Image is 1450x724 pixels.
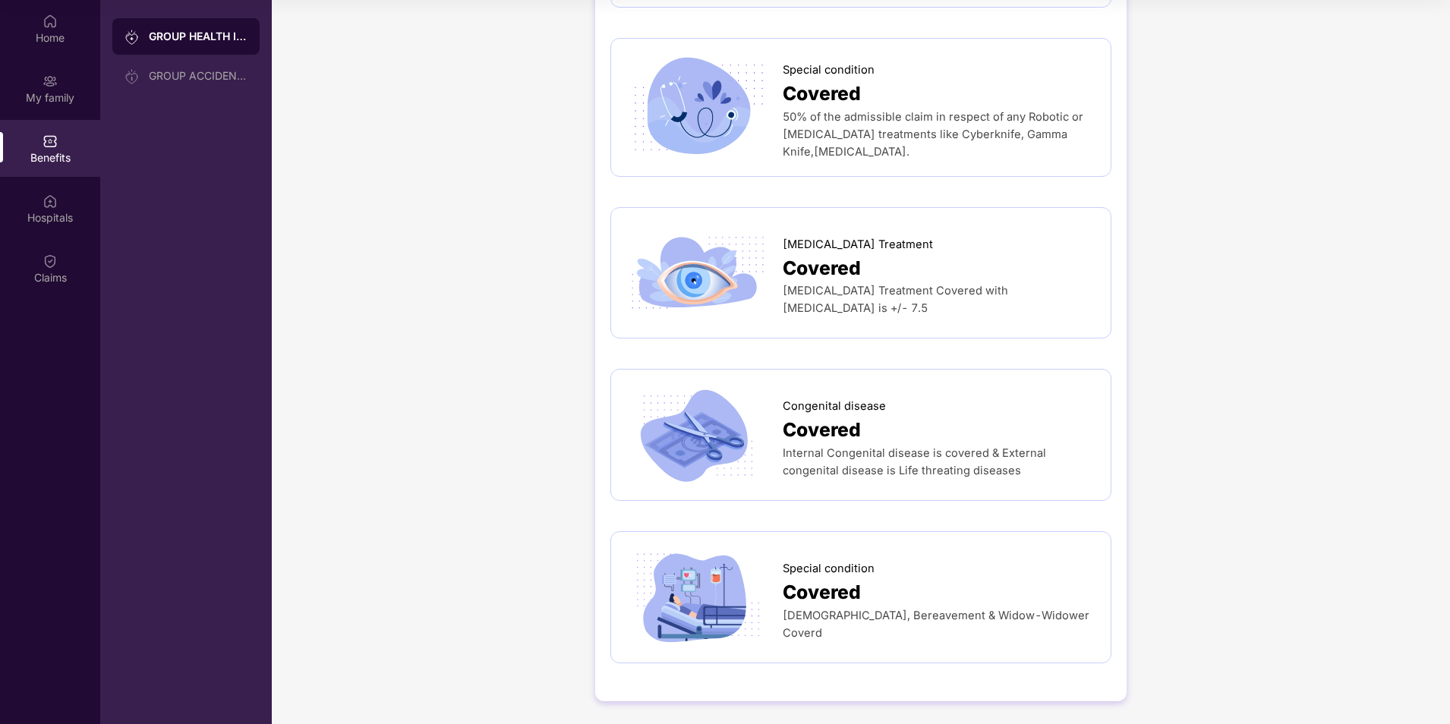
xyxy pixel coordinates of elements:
span: [MEDICAL_DATA] Treatment [783,236,933,253]
img: icon [626,385,770,485]
div: GROUP HEALTH INSURANCE [149,29,247,44]
span: Special condition [783,61,875,79]
img: icon [626,223,770,323]
span: Covered [783,79,861,109]
img: icon [626,57,770,157]
img: svg+xml;base64,PHN2ZyBpZD0iQmVuZWZpdHMiIHhtbG5zPSJodHRwOi8vd3d3LnczLm9yZy8yMDAwL3N2ZyIgd2lkdGg9Ij... [43,133,58,148]
span: 50% of the admissible claim in respect of any Robotic or [MEDICAL_DATA] treatments like Cyberknif... [783,110,1083,159]
span: Covered [783,253,861,283]
span: Covered [783,578,861,607]
img: svg+xml;base64,PHN2ZyB3aWR0aD0iMjAiIGhlaWdodD0iMjAiIHZpZXdCb3g9IjAgMCAyMCAyMCIgZmlsbD0ibm9uZSIgeG... [125,69,140,84]
img: svg+xml;base64,PHN2ZyBpZD0iSG9tZSIgeG1sbnM9Imh0dHA6Ly93d3cudzMub3JnLzIwMDAvc3ZnIiB3aWR0aD0iMjAiIG... [43,13,58,28]
div: GROUP ACCIDENTAL INSURANCE [149,70,247,82]
span: Internal Congenital disease is covered & External congenital disease is Life threating diseases [783,446,1046,477]
span: Special condition [783,560,875,578]
img: icon [626,547,770,647]
span: Congenital disease [783,398,886,415]
span: Covered [783,415,861,445]
img: svg+xml;base64,PHN2ZyBpZD0iQ2xhaW0iIHhtbG5zPSJodHRwOi8vd3d3LnczLm9yZy8yMDAwL3N2ZyIgd2lkdGg9IjIwIi... [43,253,58,268]
img: svg+xml;base64,PHN2ZyB3aWR0aD0iMjAiIGhlaWdodD0iMjAiIHZpZXdCb3g9IjAgMCAyMCAyMCIgZmlsbD0ibm9uZSIgeG... [125,30,140,45]
img: svg+xml;base64,PHN2ZyBpZD0iSG9zcGl0YWxzIiB4bWxucz0iaHR0cDovL3d3dy53My5vcmcvMjAwMC9zdmciIHdpZHRoPS... [43,193,58,208]
img: svg+xml;base64,PHN2ZyB3aWR0aD0iMjAiIGhlaWdodD0iMjAiIHZpZXdCb3g9IjAgMCAyMCAyMCIgZmlsbD0ibm9uZSIgeG... [43,73,58,88]
span: [DEMOGRAPHIC_DATA], Bereavement & Widow-Widower Coverd [783,609,1089,640]
span: [MEDICAL_DATA] Treatment Covered with [MEDICAL_DATA] is +/- 7.5 [783,284,1008,315]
